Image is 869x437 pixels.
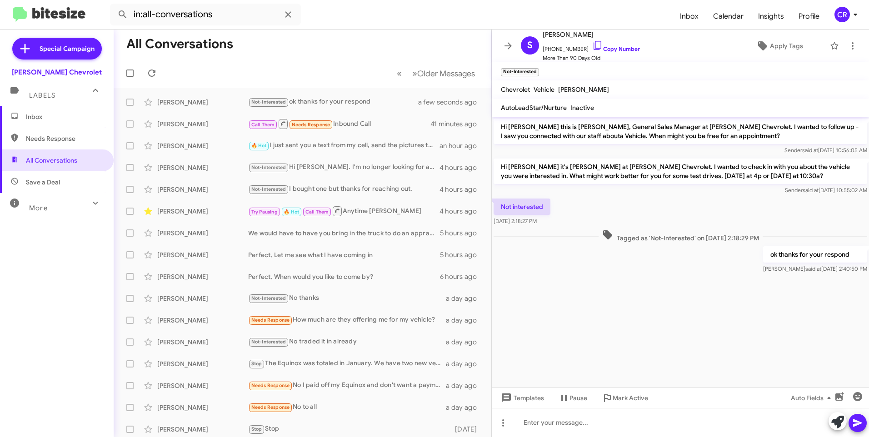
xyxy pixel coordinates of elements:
div: How much are they offering me for my vehicle? [248,315,446,325]
a: Insights [751,3,791,30]
div: The Equinox was totaled in January. We have two new vehicles, neither of which we want to sell. P... [248,358,446,369]
span: Special Campaign [40,44,95,53]
div: [DATE] [451,425,484,434]
span: Needs Response [26,134,103,143]
a: Special Campaign [12,38,102,60]
div: a day ago [446,381,484,390]
div: [PERSON_NAME] [157,250,248,259]
span: said at [803,187,819,194]
span: Sender [DATE] 10:56:05 AM [784,147,867,154]
span: [PERSON_NAME] [543,29,640,40]
div: a few seconds ago [430,98,484,107]
div: [PERSON_NAME] [157,141,248,150]
a: Calendar [706,3,751,30]
span: S [527,38,533,53]
button: Mark Active [594,390,655,406]
div: We would have to have you bring in the truck to do an appraisal of the Truck, What day owrks for ... [248,228,440,238]
nav: Page navigation example [392,64,480,83]
button: Pause [551,390,594,406]
span: Not-Interested [251,295,286,301]
div: I just sent you a text from my cell, send the pictures to that number [248,140,439,151]
span: Inbox [26,112,103,121]
div: a day ago [446,338,484,347]
span: Chevrolet [501,85,530,94]
input: Search [110,4,301,25]
span: « [397,68,402,79]
div: CR [834,7,850,22]
p: Not interested [494,199,550,215]
div: Hi [PERSON_NAME]. I'm no longer looking for a vehicle at this time. [248,162,439,173]
div: 4 hours ago [439,185,484,194]
button: Templates [492,390,551,406]
span: Save a Deal [26,178,60,187]
div: [PERSON_NAME] [157,228,248,238]
span: Tagged as 'Not-Interested' on [DATE] 2:18:29 PM [599,229,763,243]
span: Needs Response [292,122,330,128]
span: Not-Interested [251,99,286,105]
p: Hi [PERSON_NAME] this is [PERSON_NAME], General Sales Manager at [PERSON_NAME] Chevrolet. I wante... [494,119,867,144]
span: Labels [29,91,55,99]
div: Perfect, Let me see what I have coming in [248,250,440,259]
span: Sender [DATE] 10:55:02 AM [785,187,867,194]
div: [PERSON_NAME] [157,294,248,303]
h1: All Conversations [126,37,233,51]
div: [PERSON_NAME] [157,119,248,129]
div: No to all [248,402,446,412]
div: [PERSON_NAME] [157,381,248,390]
button: Apply Tags [733,38,825,54]
div: Perfect, When would you like to come by? [248,272,440,281]
small: Not-Interested [501,68,539,76]
div: [PERSON_NAME] [157,425,248,434]
button: Auto Fields [784,390,842,406]
span: All Conversations [26,156,77,165]
button: Previous [391,64,407,83]
span: Stop [251,426,262,432]
span: Needs Response [251,404,290,410]
span: Apply Tags [770,38,803,54]
span: Not-Interested [251,339,286,345]
div: 41 minutes ago [430,119,484,129]
span: 🔥 Hot [284,209,299,215]
span: Needs Response [251,317,290,323]
div: a day ago [446,403,484,412]
div: No I paid off my Equinox and don't want a payment for a while [248,380,446,391]
span: Vehicle [534,85,554,94]
div: [PERSON_NAME] [157,338,248,347]
div: Stop [248,424,451,434]
div: 5 hours ago [440,228,484,238]
div: 4 hours ago [439,163,484,172]
span: Auto Fields [791,390,834,406]
span: Inbox [673,3,706,30]
div: [PERSON_NAME] [157,207,248,216]
div: [PERSON_NAME] [157,316,248,325]
span: Call Them [251,122,275,128]
div: a day ago [446,316,484,325]
a: Profile [791,3,827,30]
span: Try Pausing [251,209,278,215]
span: More Than 90 Days Old [543,54,640,63]
span: » [412,68,417,79]
p: ok thanks for your respond [763,246,867,263]
span: More [29,204,48,212]
div: I bought one but thanks for reaching out. [248,184,439,194]
span: AutoLeadStar/Nurture [501,104,567,112]
span: Not-Interested [251,164,286,170]
span: Older Messages [417,69,475,79]
span: [PERSON_NAME] [DATE] 2:40:50 PM [763,265,867,272]
div: a day ago [446,294,484,303]
div: 6 hours ago [440,272,484,281]
button: Next [407,64,480,83]
div: [PERSON_NAME] [157,185,248,194]
div: [PERSON_NAME] [157,403,248,412]
div: an hour ago [439,141,484,150]
div: Inbound Call [248,118,430,129]
span: Templates [499,390,544,406]
div: [PERSON_NAME] [157,272,248,281]
div: [PERSON_NAME] [157,163,248,172]
div: No traded it in already [248,337,446,347]
span: [PERSON_NAME] [558,85,609,94]
div: 4 hours ago [439,207,484,216]
span: 🔥 Hot [251,143,267,149]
